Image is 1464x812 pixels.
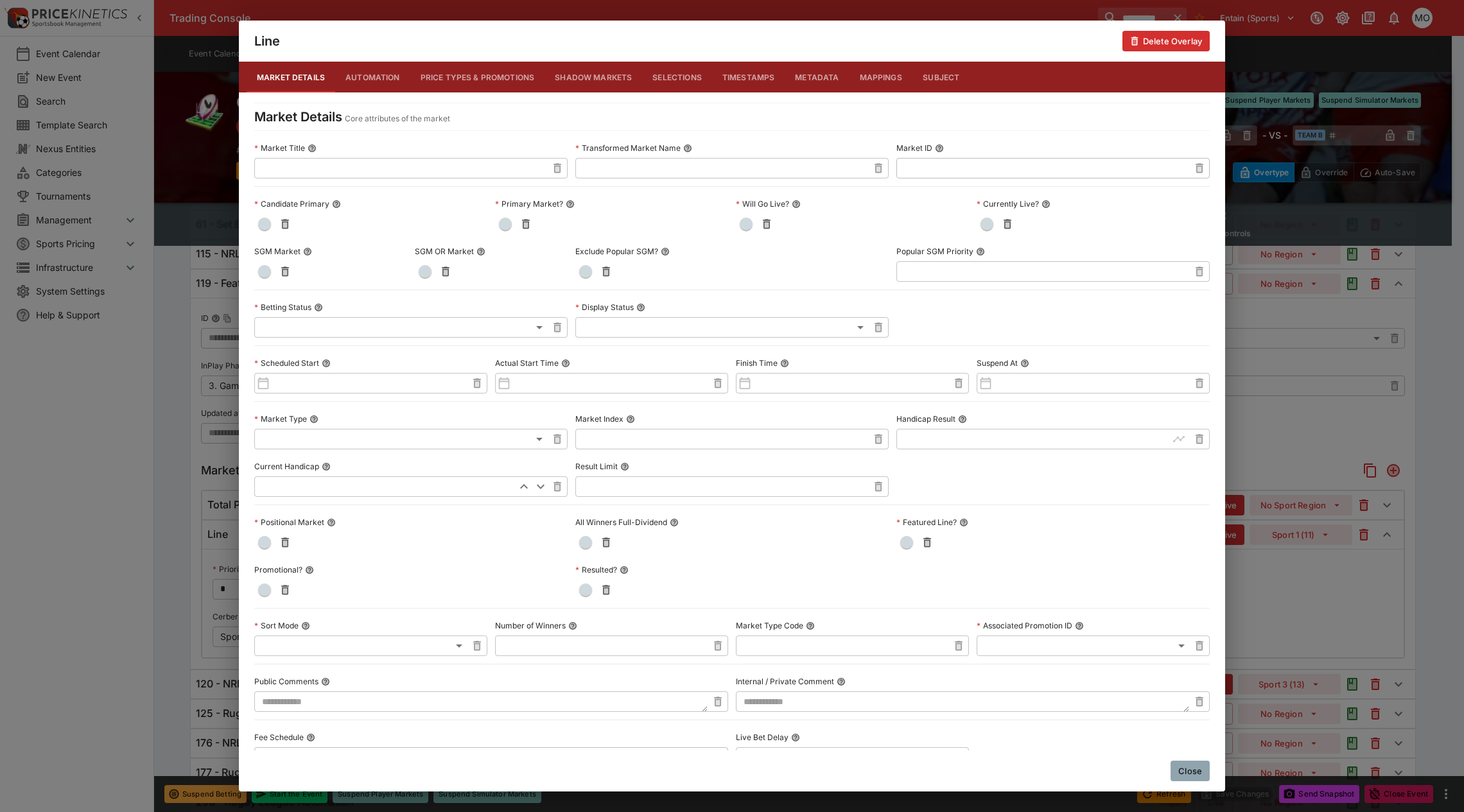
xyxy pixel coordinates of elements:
button: Fee Schedule [306,733,315,742]
button: Currently Live? [1041,200,1050,209]
button: Promotional? [305,566,314,574]
button: Scheduled Start [322,359,331,368]
p: Market Title [254,143,305,153]
button: Market Type [309,415,318,424]
button: Sort Mode [301,621,310,630]
p: Transformed Market Name [575,143,681,153]
p: Current Handicap [254,461,319,472]
button: SGM OR Market [476,247,485,256]
button: Number of Winners [568,621,577,630]
button: Public Comments [321,677,330,686]
p: Popular SGM Priority [896,246,973,257]
button: Display Status [636,303,645,312]
button: Subject [912,62,970,92]
button: Market Details [247,62,335,92]
p: Internal / Private Comment [736,676,834,687]
p: Promotional? [254,564,302,575]
p: Sort Mode [254,620,299,631]
h4: Line [254,33,280,49]
button: Selections [642,62,712,92]
button: Result Limit [620,462,629,471]
p: Finish Time [736,358,778,368]
p: SGM OR Market [415,246,474,257]
button: Live Bet Delay [791,733,800,742]
button: Primary Market? [566,200,575,209]
button: Will Go Live? [792,200,801,209]
button: Delete Overlay [1122,31,1210,51]
button: Candidate Primary [332,200,341,209]
p: Core attributes of the market [345,112,450,125]
button: Metadata [785,62,849,92]
p: Handicap Result [896,413,955,424]
button: Actual Start Time [561,359,570,368]
button: Timestamps [712,62,785,92]
button: Suspend At [1020,359,1029,368]
button: Associated Promotion ID [1075,621,1084,630]
p: Currently Live? [977,198,1039,209]
p: Actual Start Time [495,358,559,368]
p: Live Bet Delay [736,732,789,743]
button: Transformed Market Name [683,144,692,153]
button: Market ID [935,144,944,153]
p: Public Comments [254,676,318,687]
button: Market Title [308,144,317,153]
button: Close [1171,761,1210,781]
button: Handicap Result [958,415,967,424]
button: Market Index [626,415,635,424]
button: Mappings [850,62,912,92]
p: Market Index [575,413,623,424]
p: All Winners Full-Dividend [575,517,667,528]
p: Market Type [254,413,307,424]
button: Betting Status [314,303,323,312]
button: All Winners Full-Dividend [670,518,679,527]
button: Resulted? [620,566,629,574]
p: SGM Market [254,246,301,257]
p: Betting Status [254,302,311,313]
p: Suspend At [977,358,1018,368]
button: Popular SGM Priority [976,247,985,256]
p: Will Go Live? [736,198,789,209]
button: Automation [335,62,410,92]
h4: Market Details [254,108,342,125]
button: Positional Market [327,518,336,527]
button: Featured Line? [959,518,968,527]
p: Primary Market? [495,198,563,209]
button: Finish Time [780,359,789,368]
button: SGM Market [303,247,312,256]
p: Candidate Primary [254,198,329,209]
button: Internal / Private Comment [837,677,846,686]
p: Exclude Popular SGM? [575,246,658,257]
p: Result Limit [575,461,618,472]
p: Associated Promotion ID [977,620,1072,631]
button: Market Type Code [806,621,815,630]
p: Display Status [575,302,634,313]
button: Exclude Popular SGM? [661,247,670,256]
button: Shadow Markets [545,62,642,92]
p: Featured Line? [896,517,957,528]
p: Scheduled Start [254,358,319,368]
p: Positional Market [254,517,324,528]
p: Number of Winners [495,620,566,631]
p: Fee Schedule [254,732,304,743]
p: Market Type Code [736,620,803,631]
p: Resulted? [575,564,617,575]
button: Current Handicap [322,462,331,471]
p: Market ID [896,143,932,153]
button: Price Types & Promotions [410,62,545,92]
